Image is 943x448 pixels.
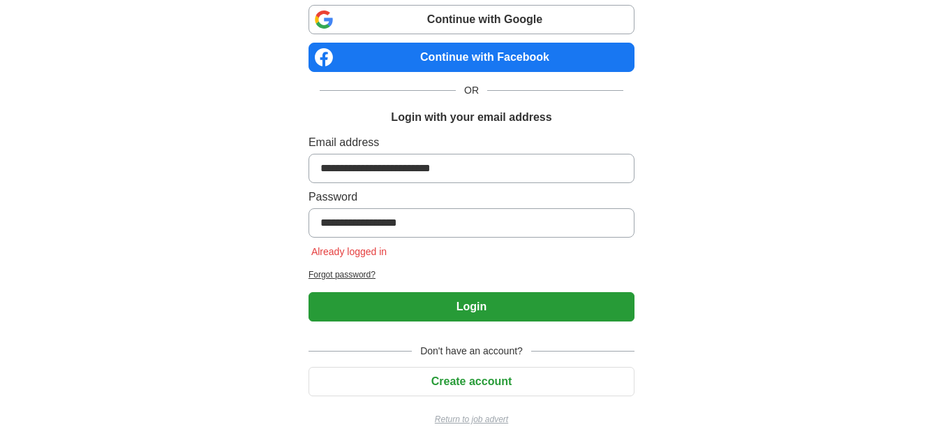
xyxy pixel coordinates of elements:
span: OR [456,83,487,98]
a: Continue with Google [309,5,634,34]
a: Forgot password? [309,268,634,281]
button: Login [309,292,634,321]
a: Continue with Facebook [309,43,634,72]
span: Already logged in [309,246,389,257]
label: Password [309,189,634,205]
span: Don't have an account? [412,344,531,359]
label: Email address [309,134,634,151]
h1: Login with your email address [391,109,551,126]
button: Create account [309,367,634,396]
a: Create account [309,375,634,387]
a: Return to job advert [309,413,634,426]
